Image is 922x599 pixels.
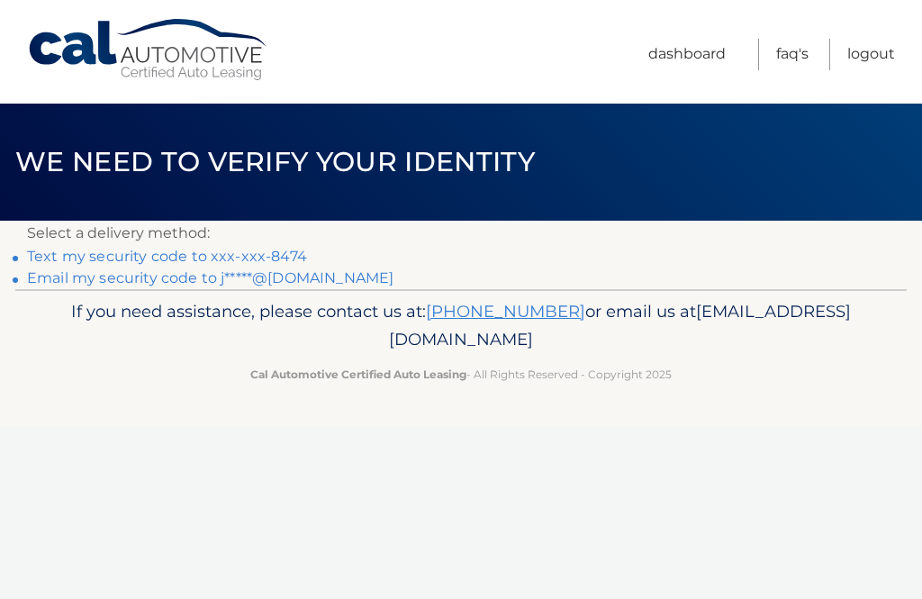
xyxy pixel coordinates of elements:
[42,297,880,355] p: If you need assistance, please contact us at: or email us at
[27,269,393,286] a: Email my security code to j*****@[DOMAIN_NAME]
[847,39,895,70] a: Logout
[15,145,535,178] span: We need to verify your identity
[776,39,809,70] a: FAQ's
[648,39,726,70] a: Dashboard
[27,221,895,246] p: Select a delivery method:
[27,248,307,265] a: Text my security code to xxx-xxx-8474
[42,365,880,384] p: - All Rights Reserved - Copyright 2025
[426,301,585,322] a: [PHONE_NUMBER]
[27,18,270,82] a: Cal Automotive
[250,368,466,381] strong: Cal Automotive Certified Auto Leasing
